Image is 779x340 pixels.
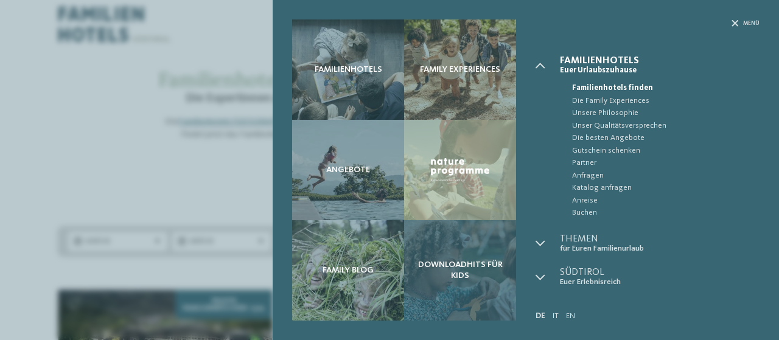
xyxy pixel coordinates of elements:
[536,312,545,320] a: DE
[566,312,575,320] a: EN
[292,19,404,120] a: Familienhotels gesucht? Hier findet ihr die besten! Familienhotels
[560,268,760,277] span: Südtirol
[560,56,760,75] a: Familienhotels Euer Urlaubszuhause
[560,66,760,75] span: Euer Urlaubszuhause
[560,56,760,66] span: Familienhotels
[428,156,492,184] img: Nature Programme
[404,19,516,120] a: Familienhotels gesucht? Hier findet ihr die besten! Family Experiences
[560,145,760,157] a: Gutschein schenken
[553,312,559,320] a: IT
[560,95,760,107] a: Die Family Experiences
[404,220,516,321] a: Familienhotels gesucht? Hier findet ihr die besten! Downloadhits für Kids
[315,64,382,75] span: Familienhotels
[572,170,760,182] span: Anfragen
[572,82,760,94] span: Familienhotels finden
[560,120,760,132] a: Unser Qualitätsversprechen
[560,277,760,286] span: Euer Erlebnisreich
[292,220,404,321] a: Familienhotels gesucht? Hier findet ihr die besten! Family Blog
[560,244,760,253] span: für Euren Familienurlaub
[560,234,760,253] a: Themen für Euren Familienurlaub
[572,207,760,219] span: Buchen
[560,182,760,194] a: Katalog anfragen
[572,157,760,169] span: Partner
[572,132,760,144] span: Die besten Angebote
[560,170,760,182] a: Anfragen
[560,157,760,169] a: Partner
[560,207,760,219] a: Buchen
[572,195,760,207] span: Anreise
[743,19,760,27] span: Menü
[560,268,760,286] a: Südtirol Euer Erlebnisreich
[572,95,760,107] span: Die Family Experiences
[560,82,760,94] a: Familienhotels finden
[420,64,500,75] span: Family Experiences
[572,145,760,157] span: Gutschein schenken
[560,132,760,144] a: Die besten Angebote
[404,120,516,220] a: Familienhotels gesucht? Hier findet ihr die besten! Nature Programme
[560,195,760,207] a: Anreise
[292,120,404,220] a: Familienhotels gesucht? Hier findet ihr die besten! Angebote
[572,120,760,132] span: Unser Qualitätsversprechen
[323,265,374,276] span: Family Blog
[414,260,506,281] span: Downloadhits für Kids
[572,107,760,119] span: Unsere Philosophie
[560,107,760,119] a: Unsere Philosophie
[572,182,760,194] span: Katalog anfragen
[560,234,760,244] span: Themen
[326,165,370,175] span: Angebote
